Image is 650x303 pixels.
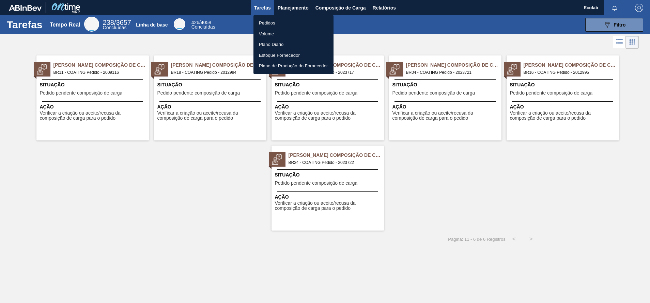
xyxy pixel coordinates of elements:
a: Volume [253,29,334,39]
a: Plano de Produção do Fornecedor [253,61,334,71]
a: Estoque Fornecedor [253,50,334,61]
a: Plano Diário [253,39,334,50]
a: Pedidos [253,18,334,29]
